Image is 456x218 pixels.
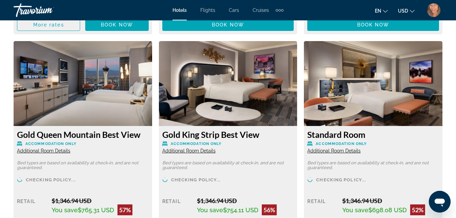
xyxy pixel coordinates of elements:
span: More rates [33,22,64,28]
span: Accommodation Only [171,142,222,146]
button: Book now [162,19,294,31]
span: $698.08 USD [368,206,407,214]
span: Book now [212,22,244,28]
div: Retail [162,197,192,215]
img: f72a3b2a-cde4-4dc7-be9b-f7b163d7ffd8.jpeg [304,41,442,126]
span: Additional Room Details [162,148,216,153]
span: Checking policy... [26,178,76,182]
button: Book now [307,19,439,31]
div: $1,346.94 USD [52,197,148,204]
span: $754.11 USD [223,206,258,214]
div: $1,346.94 USD [342,197,439,204]
a: Cars [229,7,239,13]
div: 57% [117,204,132,215]
span: $765.31 USD [78,206,114,214]
h3: Gold King Strip Best View [162,129,294,140]
p: Bed types are based on availability at check-in, and are not guaranteed. [17,161,149,170]
p: Bed types are based on availability at check-in, and are not guaranteed. [162,161,294,170]
span: Checking policy... [171,178,221,182]
img: fe33f88c-b585-49db-a04c-172c184fb540.jpeg [14,41,152,126]
span: You save [197,206,223,214]
span: Checking policy... [316,178,366,182]
span: USD [398,8,408,14]
span: Accommodation Only [25,142,76,146]
button: Change language [375,6,388,16]
iframe: Button to launch messaging window [429,191,451,213]
img: Z [427,3,440,17]
a: Cruises [253,7,269,13]
button: More rates [17,19,80,31]
div: $1,346.94 USD [197,197,294,204]
div: 52% [410,204,425,215]
span: You save [52,206,78,214]
h3: Gold Queen Mountain Best View [17,129,149,140]
span: Accommodation Only [316,142,367,146]
span: Book now [101,22,133,28]
h3: Standard Room [307,129,439,140]
button: User Menu [425,3,442,17]
span: Additional Room Details [307,148,361,153]
button: Book now [85,19,148,31]
button: Change currency [398,6,415,16]
span: Book now [357,22,389,28]
a: Hotels [172,7,187,13]
a: Travorium [14,1,81,19]
p: Bed types are based on availability at check-in, and are not guaranteed. [307,161,439,170]
div: 56% [262,204,277,215]
div: Retail [17,197,47,215]
span: en [375,8,381,14]
img: 4f79d8db-e171-47f6-ab37-3f486689cb83.jpeg [159,41,297,126]
div: Retail [307,197,337,215]
span: You save [342,206,368,214]
a: Flights [200,7,215,13]
span: Additional Room Details [17,148,70,153]
button: Extra navigation items [276,5,284,16]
